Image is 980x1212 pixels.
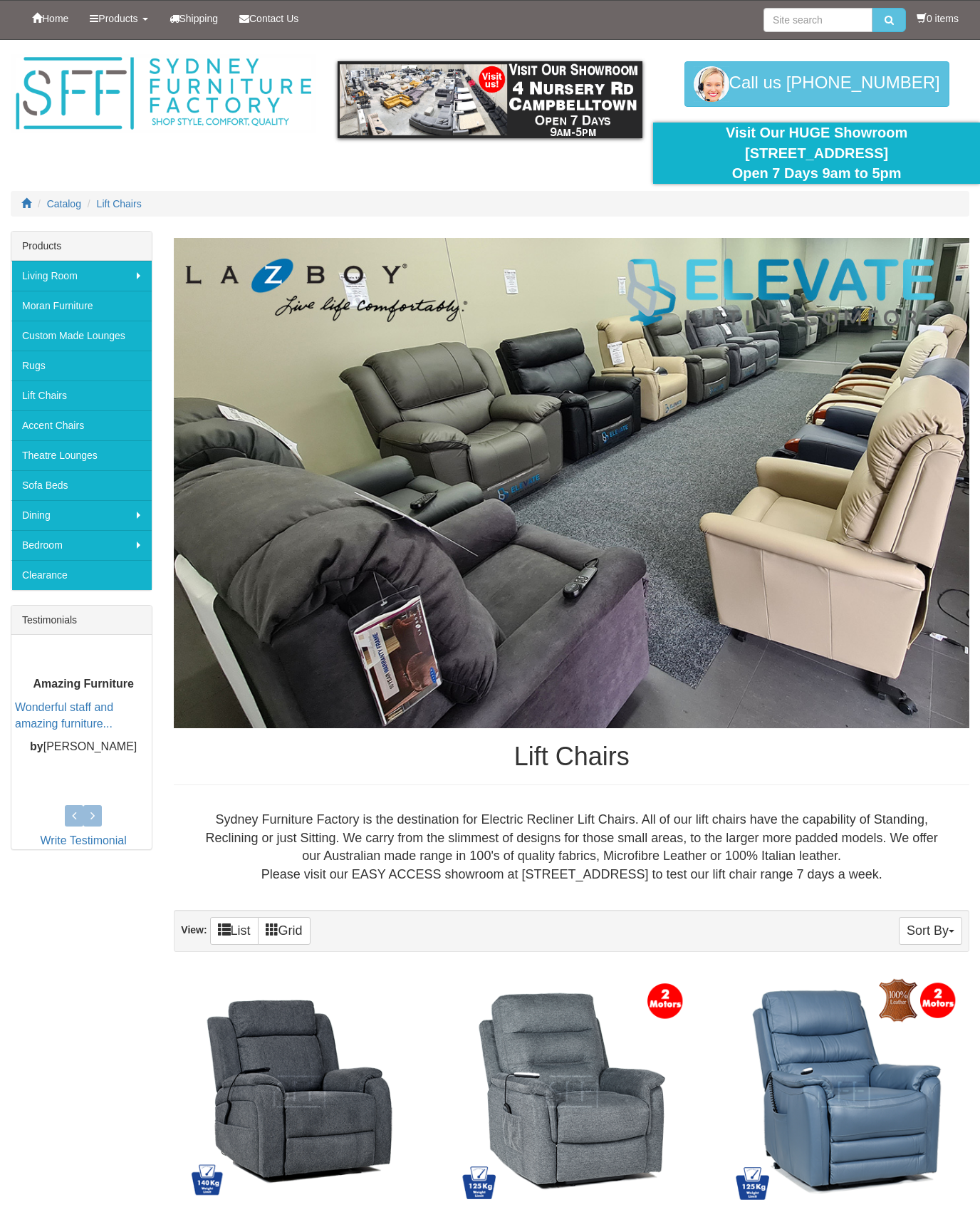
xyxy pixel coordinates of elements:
[182,974,417,1209] img: Virgo Electric Lift Chair in Fabric
[98,13,137,24] span: Products
[11,261,152,291] a: Living Room
[47,198,81,209] a: Catalog
[42,13,68,24] span: Home
[664,123,969,184] div: Visit Our HUGE Showroom [STREET_ADDRESS] Open 7 Days 9am to 5pm
[30,741,43,753] b: by
[181,924,207,936] strong: View:
[11,54,316,133] img: Sydney Furniture Factory
[41,834,127,846] a: Write Testimonial
[79,1,158,36] a: Products
[11,560,152,590] a: Clearance
[258,917,311,945] a: Grid
[15,740,152,756] p: [PERSON_NAME]
[11,291,152,321] a: Moran Furniture
[249,13,298,24] span: Contact Us
[899,917,962,945] button: Sort By
[97,198,142,209] a: Lift Chairs
[11,530,152,560] a: Bedroom
[11,351,152,380] a: Rugs
[11,470,152,500] a: Sofa Beds
[11,440,152,470] a: Theatre Lounges
[210,917,259,945] a: List
[11,606,152,635] div: Testimonials
[174,742,969,771] h1: Lift Chairs
[454,974,689,1209] img: Bristow Dual Motor Lift Chair in Fabric
[159,1,229,36] a: Shipping
[917,11,959,26] li: 0 items
[179,13,219,24] span: Shipping
[21,1,79,36] a: Home
[15,701,113,730] a: Wonderful staff and amazing furniture...
[11,232,152,261] div: Products
[726,974,961,1209] img: Portsea Dual Motor Lift Chair in 100% Leather
[11,321,152,351] a: Custom Made Lounges
[11,500,152,530] a: Dining
[185,811,958,884] div: Sydney Furniture Factory is the destination for Electric Recliner Lift Chairs. All of our lift ch...
[763,8,872,32] input: Site search
[229,1,309,36] a: Contact Us
[338,61,643,138] img: showroom.gif
[33,678,133,690] b: Amazing Furniture
[11,410,152,440] a: Accent Chairs
[174,238,969,729] img: Lift Chairs
[11,380,152,410] a: Lift Chairs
